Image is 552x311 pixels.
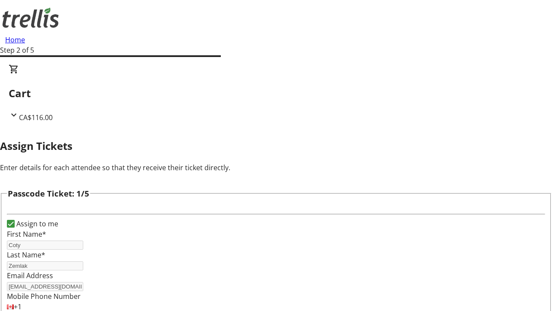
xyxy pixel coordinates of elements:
[9,86,543,101] h2: Cart
[7,229,46,239] label: First Name*
[7,292,81,301] label: Mobile Phone Number
[15,219,58,229] label: Assign to me
[19,113,53,122] span: CA$116.00
[9,64,543,123] div: CartCA$116.00
[7,250,45,260] label: Last Name*
[7,271,53,280] label: Email Address
[8,187,89,200] h3: Passcode Ticket: 1/5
